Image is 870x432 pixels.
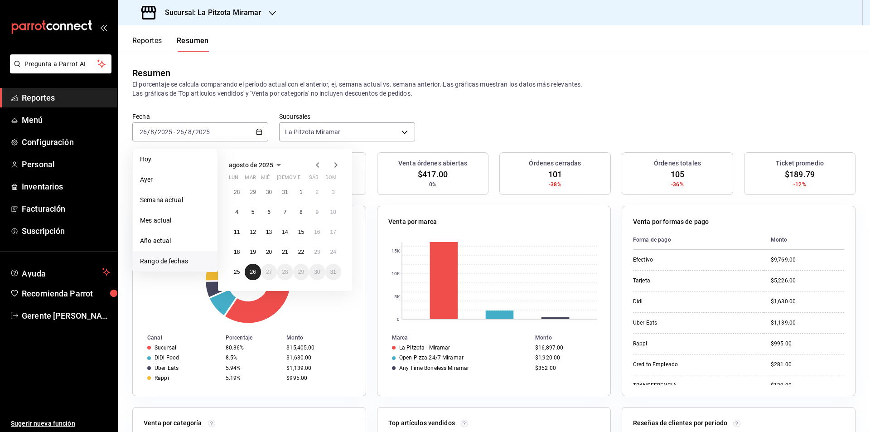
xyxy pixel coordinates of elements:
button: 22 de agosto de 2025 [293,244,309,260]
span: / [184,128,187,136]
span: Sugerir nueva función [11,419,110,428]
div: La Pitzota - Miramar [399,345,450,351]
input: -- [188,128,192,136]
text: 5K [394,294,400,299]
button: 13 de agosto de 2025 [261,224,277,240]
abbr: sábado [309,175,319,184]
span: Año actual [140,236,210,246]
span: $417.00 [418,168,448,180]
th: Monto [283,333,366,343]
button: 10 de agosto de 2025 [325,204,341,220]
span: Suscripción [22,225,110,237]
p: Venta por marca [388,217,437,227]
abbr: 4 de agosto de 2025 [235,209,238,215]
h3: Sucursal: La Pitzota Miramar [158,7,261,18]
abbr: 30 de julio de 2025 [266,189,272,195]
abbr: 14 de agosto de 2025 [282,229,288,235]
th: Porcentaje [222,333,283,343]
abbr: 8 de agosto de 2025 [300,209,303,215]
span: -12% [793,180,806,189]
span: / [155,128,157,136]
span: / [147,128,150,136]
th: Forma de pago [633,230,764,250]
label: Fecha [132,113,268,120]
div: $1,139.00 [771,319,844,327]
abbr: 30 de agosto de 2025 [314,269,320,275]
button: 19 de agosto de 2025 [245,244,261,260]
abbr: 2 de agosto de 2025 [315,189,319,195]
h3: Ticket promedio [776,159,824,168]
div: $995.00 [286,375,351,381]
abbr: 20 de agosto de 2025 [266,249,272,255]
h3: Órdenes cerradas [529,159,581,168]
input: -- [176,128,184,136]
abbr: 21 de agosto de 2025 [282,249,288,255]
span: Personal [22,158,110,170]
div: Crédito Empleado [633,361,724,369]
button: 30 de julio de 2025 [261,184,277,200]
button: 26 de agosto de 2025 [245,264,261,280]
span: 105 [671,168,684,180]
span: / [192,128,195,136]
div: Rappi [155,375,169,381]
abbr: 15 de agosto de 2025 [298,229,304,235]
text: 15K [391,248,400,253]
div: Rappi [633,340,724,348]
abbr: 25 de agosto de 2025 [234,269,240,275]
span: Reportes [22,92,110,104]
p: Venta por categoría [144,418,202,428]
button: 3 de agosto de 2025 [325,184,341,200]
abbr: 17 de agosto de 2025 [330,229,336,235]
button: 31 de agosto de 2025 [325,264,341,280]
button: 31 de julio de 2025 [277,184,293,200]
th: Monto [764,230,844,250]
a: Pregunta a Parrot AI [6,66,111,75]
span: Ayuda [22,267,98,277]
abbr: 29 de agosto de 2025 [298,269,304,275]
button: 28 de agosto de 2025 [277,264,293,280]
div: $16,897.00 [535,345,596,351]
div: $995.00 [771,340,844,348]
button: 15 de agosto de 2025 [293,224,309,240]
button: 29 de julio de 2025 [245,184,261,200]
button: open_drawer_menu [100,24,107,31]
p: Venta por formas de pago [633,217,709,227]
div: $1,920.00 [535,354,596,361]
abbr: 24 de agosto de 2025 [330,249,336,255]
span: Mes actual [140,216,210,225]
div: navigation tabs [132,36,209,52]
div: DiDi Food [155,354,179,361]
button: Pregunta a Parrot AI [10,54,111,73]
button: 14 de agosto de 2025 [277,224,293,240]
span: Facturación [22,203,110,215]
label: Sucursales [279,113,415,120]
div: $9,769.00 [771,256,844,264]
input: ---- [195,128,210,136]
div: 5.19% [226,375,279,381]
abbr: jueves [277,175,330,184]
button: 29 de agosto de 2025 [293,264,309,280]
abbr: domingo [325,175,337,184]
div: 5.94% [226,365,279,371]
span: 0% [429,180,436,189]
text: 0 [397,317,400,322]
div: $281.00 [771,361,844,369]
abbr: viernes [293,175,300,184]
text: 10K [391,271,400,276]
abbr: 13 de agosto de 2025 [266,229,272,235]
div: $5,226.00 [771,277,844,285]
span: Semana actual [140,195,210,205]
div: Didi [633,298,724,306]
button: 12 de agosto de 2025 [245,224,261,240]
span: Configuración [22,136,110,148]
button: 16 de agosto de 2025 [309,224,325,240]
div: $1,630.00 [286,354,351,361]
button: 9 de agosto de 2025 [309,204,325,220]
div: Uber Eats [155,365,179,371]
span: Gerente [PERSON_NAME] [22,310,110,322]
button: 28 de julio de 2025 [229,184,245,200]
button: 5 de agosto de 2025 [245,204,261,220]
button: 6 de agosto de 2025 [261,204,277,220]
button: 18 de agosto de 2025 [229,244,245,260]
div: Tarjeta [633,277,724,285]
